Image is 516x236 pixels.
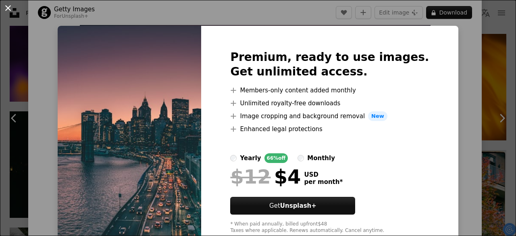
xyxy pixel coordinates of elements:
[230,86,429,95] li: Members-only content added monthly
[264,153,288,163] div: 66% off
[307,153,335,163] div: monthly
[230,166,270,187] span: $12
[230,221,429,234] div: * When paid annually, billed upfront $48 Taxes where applicable. Renews automatically. Cancel any...
[230,155,237,161] input: yearly66%off
[280,202,316,209] strong: Unsplash+
[230,111,429,121] li: Image cropping and background removal
[368,111,387,121] span: New
[298,155,304,161] input: monthly
[230,166,301,187] div: $4
[240,153,261,163] div: yearly
[304,178,343,186] span: per month *
[230,50,429,79] h2: Premium, ready to use images. Get unlimited access.
[304,171,343,178] span: USD
[230,124,429,134] li: Enhanced legal protections
[230,98,429,108] li: Unlimited royalty-free downloads
[230,197,355,215] button: GetUnsplash+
